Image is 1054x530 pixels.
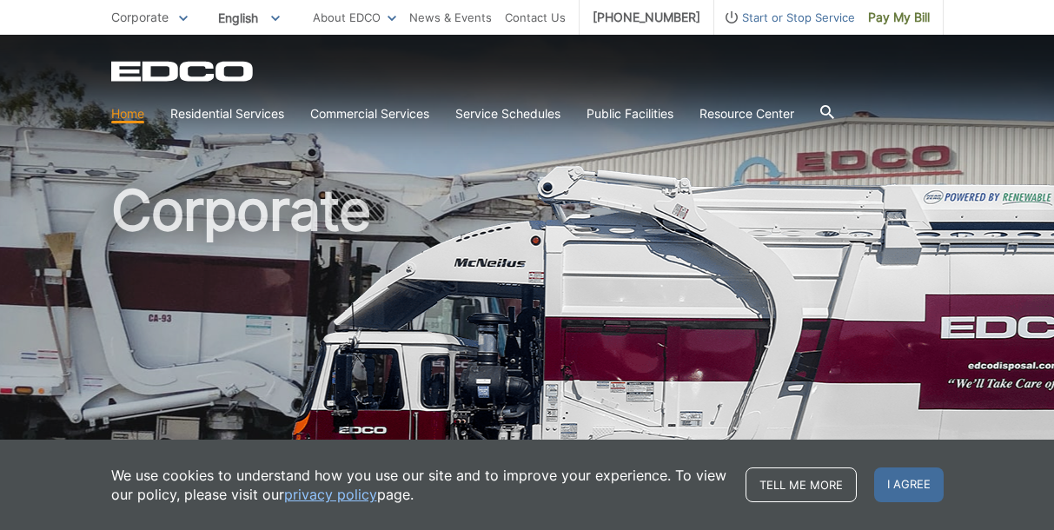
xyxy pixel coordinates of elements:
a: Resource Center [699,104,794,123]
a: privacy policy [284,485,377,504]
a: Home [111,104,144,123]
a: Contact Us [505,8,566,27]
a: Public Facilities [587,104,673,123]
span: I agree [874,467,944,502]
span: English [205,3,293,32]
a: EDCD logo. Return to the homepage. [111,61,255,82]
a: News & Events [409,8,492,27]
a: Residential Services [170,104,284,123]
span: Pay My Bill [868,8,930,27]
a: Tell me more [746,467,857,502]
a: Commercial Services [310,104,429,123]
p: We use cookies to understand how you use our site and to improve your experience. To view our pol... [111,466,728,504]
a: About EDCO [313,8,396,27]
a: Service Schedules [455,104,560,123]
span: Corporate [111,10,169,24]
